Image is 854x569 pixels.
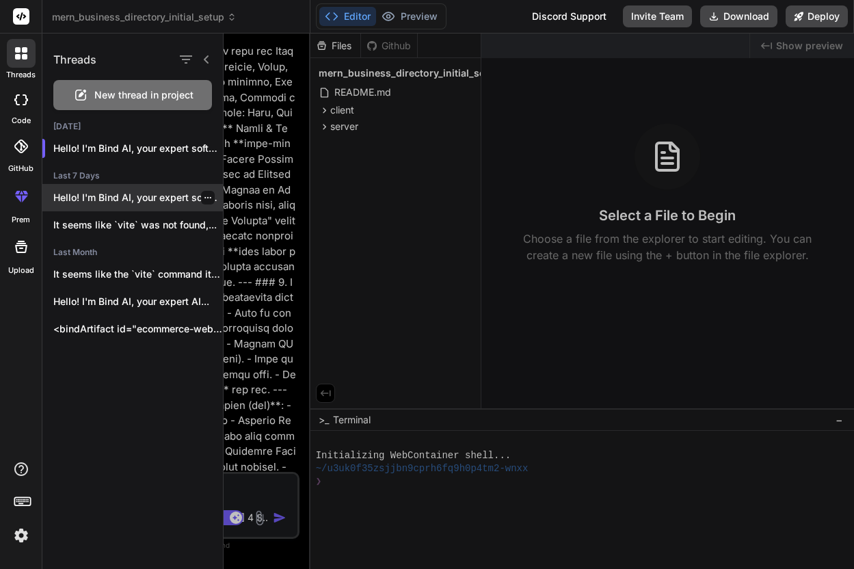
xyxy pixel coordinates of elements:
[10,524,33,547] img: settings
[53,322,223,336] p: <bindArtifact id="ecommerce-website" title="E-Commerce Website"> <bindAction type="file" filePath...
[319,7,376,26] button: Editor
[8,265,34,276] label: Upload
[42,247,223,258] h2: Last Month
[623,5,692,27] button: Invite Team
[53,142,223,155] p: Hello! I'm Bind AI, your expert software...
[53,295,223,308] p: Hello! I'm Bind AI, your expert AI...
[53,191,223,204] p: Hello! I'm Bind AI, your expert software...
[700,5,777,27] button: Download
[524,5,615,27] div: Discord Support
[42,121,223,132] h2: [DATE]
[6,69,36,81] label: threads
[53,218,223,232] p: It seems like `vite` was not found,...
[786,5,848,27] button: Deploy
[53,267,223,281] p: It seems like the `vite` command itself...
[52,10,237,24] span: mern_business_directory_initial_setup
[376,7,443,26] button: Preview
[94,88,194,102] span: New thread in project
[12,214,30,226] label: prem
[8,163,34,174] label: GitHub
[12,115,31,127] label: code
[53,51,96,68] h1: Threads
[42,170,223,181] h2: Last 7 Days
